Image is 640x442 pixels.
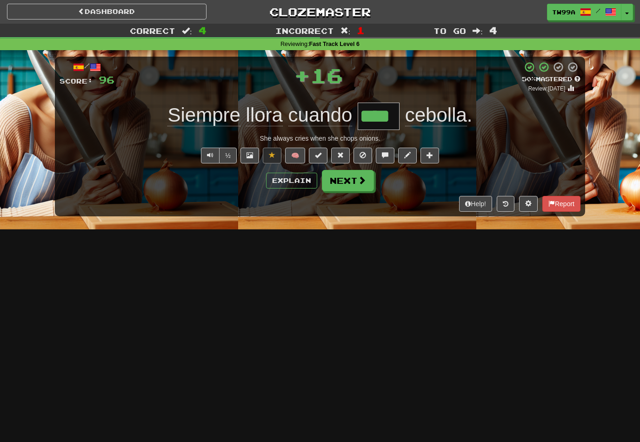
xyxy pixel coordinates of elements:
span: 50 % [522,75,536,83]
span: llora [246,104,283,126]
span: Tw99a [552,8,575,16]
div: Mastered [522,75,580,84]
strong: Fast Track Level 6 [309,41,360,47]
button: Reset to 0% Mastered (alt+r) [331,148,350,163]
small: Review: [DATE] [528,85,566,92]
button: Explain [266,173,317,188]
span: 1 [357,25,365,36]
button: Set this sentence to 100% Mastered (alt+m) [309,148,327,163]
span: : [340,27,351,35]
span: Score: [60,77,93,85]
button: 🧠 [285,148,305,163]
a: Clozemaster [220,4,420,20]
span: cuando [288,104,353,126]
div: She always cries when she chops onions. [60,134,580,143]
button: ½ [219,148,237,163]
button: Report [542,196,580,212]
span: 96 [99,74,114,85]
div: Text-to-speech controls [199,148,237,163]
span: : [473,27,483,35]
button: Next [322,170,374,191]
a: Dashboard [7,4,207,19]
span: 16 [310,64,343,87]
button: Ignore sentence (alt+i) [353,148,372,163]
span: Incorrect [275,26,334,35]
span: . [400,104,472,126]
button: Show image (alt+x) [240,148,259,163]
button: Help! [459,196,492,212]
span: cebolla [405,104,467,126]
div: / [60,61,114,73]
span: + [294,61,310,89]
button: Edit sentence (alt+d) [398,148,417,163]
button: Play sentence audio (ctl+space) [201,148,220,163]
span: To go [433,26,466,35]
span: Correct [130,26,175,35]
button: Add to collection (alt+a) [420,148,439,163]
span: / [596,7,600,14]
button: Discuss sentence (alt+u) [376,148,394,163]
span: : [182,27,192,35]
span: 4 [199,25,207,36]
button: Round history (alt+y) [497,196,514,212]
span: Siempre [167,104,240,126]
a: Tw99a / [547,4,621,20]
span: 4 [489,25,497,36]
button: Unfavorite sentence (alt+f) [263,148,281,163]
